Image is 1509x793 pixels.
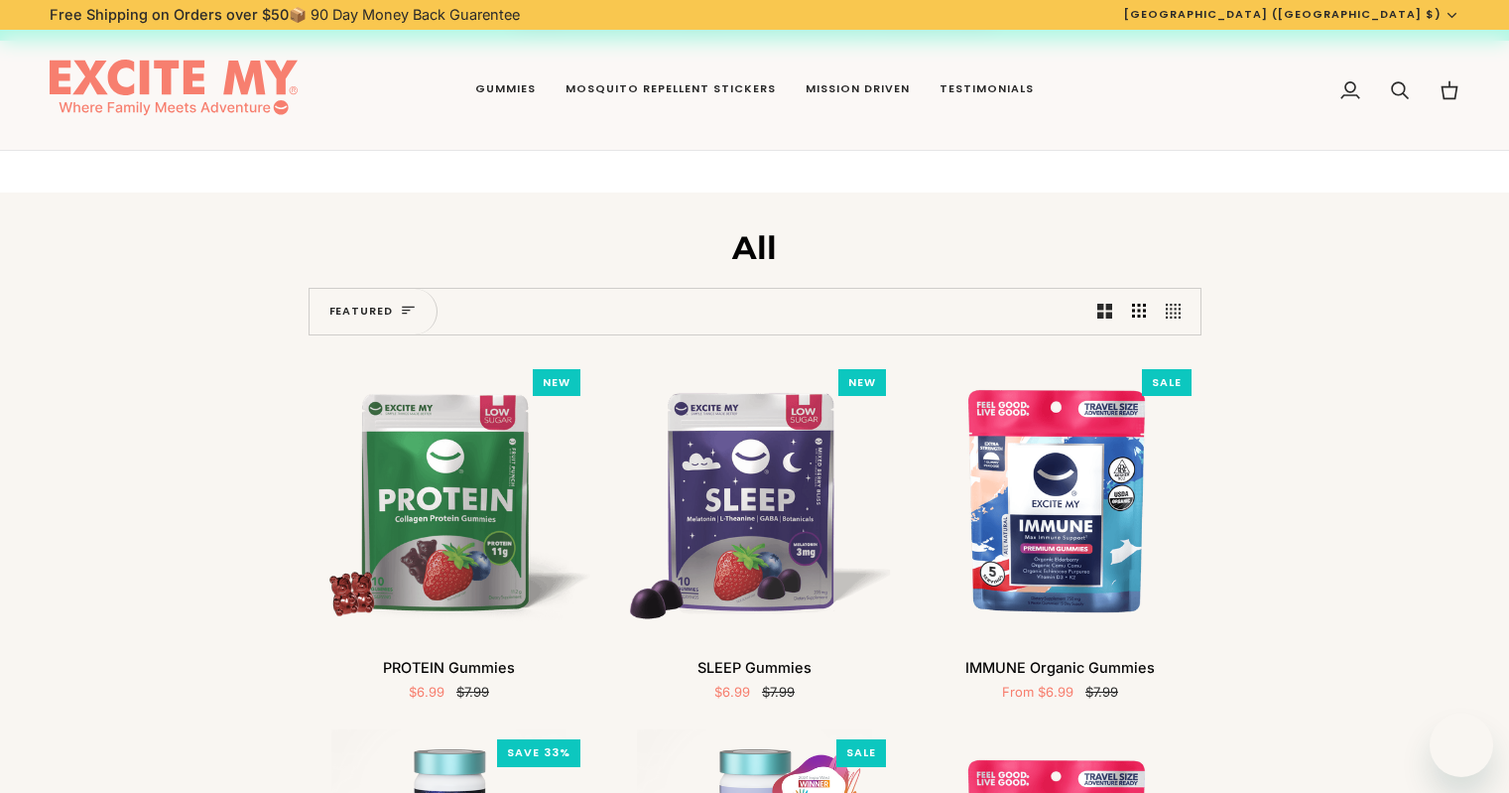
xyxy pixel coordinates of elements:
p: PROTEIN Gummies [383,657,515,679]
product-grid-item-variant: 5 Days [920,359,1201,641]
product-grid-item: IMMUNE Organic Gummies [920,359,1201,703]
span: Mosquito Repellent Stickers [566,81,776,97]
a: Gummies [460,30,551,151]
div: Save 33% [497,739,580,767]
iframe: Button to launch messaging window [1430,714,1493,777]
span: From $6.99 [1002,684,1073,700]
a: SLEEP Gummies [614,649,896,703]
product-grid-item-variant: Default Title [614,359,896,641]
span: Mission Driven [806,81,910,97]
product-grid-item-variant: Default Title [309,359,590,641]
span: Featured [329,303,394,321]
product-grid-item: PROTEIN Gummies [309,359,590,703]
p: IMMUNE Organic Gummies [965,657,1155,679]
button: Show 3 products per row [1122,289,1157,334]
a: SLEEP Gummies [614,359,896,641]
strong: Free Shipping on Orders over $50 [50,6,289,23]
h1: All [309,228,1201,268]
product-grid-item: SLEEP Gummies [614,359,896,703]
a: Mission Driven [791,30,925,151]
span: $7.99 [456,684,489,700]
span: Gummies [475,81,536,97]
span: $7.99 [762,684,795,700]
button: Show 2 products per row [1087,289,1122,334]
button: Sort [310,289,438,334]
a: IMMUNE Organic Gummies [920,359,1201,641]
a: Testimonials [925,30,1049,151]
span: $6.99 [409,684,444,700]
p: SLEEP Gummies [697,657,812,679]
div: SALE [836,739,886,767]
span: Testimonials [940,81,1034,97]
p: 📦 90 Day Money Back Guarentee [50,4,520,26]
div: SALE [1142,369,1192,397]
span: $6.99 [714,684,750,700]
span: $7.99 [1085,684,1118,700]
button: Show 4 products per row [1156,289,1200,334]
div: NEW [838,369,886,397]
img: EXCITE MY® [50,60,298,121]
a: Mosquito Repellent Stickers [551,30,791,151]
a: PROTEIN Gummies [309,649,590,703]
button: [GEOGRAPHIC_DATA] ([GEOGRAPHIC_DATA] $) [1109,6,1474,23]
a: PROTEIN Gummies [309,359,590,641]
a: IMMUNE Organic Gummies [920,649,1201,703]
div: NEW [533,369,580,397]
